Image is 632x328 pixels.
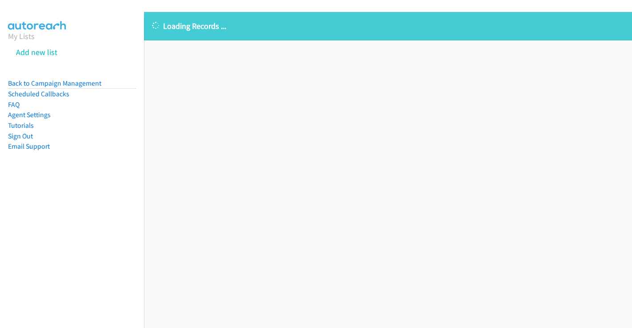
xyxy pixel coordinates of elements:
[152,20,624,32] p: Loading Records ...
[16,47,57,57] a: Add new list
[8,31,35,41] a: My Lists
[8,100,20,109] a: FAQ
[8,79,101,87] a: Back to Campaign Management
[8,142,50,150] a: Email Support
[8,111,51,119] a: Agent Settings
[8,132,33,140] a: Sign Out
[8,90,69,98] a: Scheduled Callbacks
[8,121,34,130] a: Tutorials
